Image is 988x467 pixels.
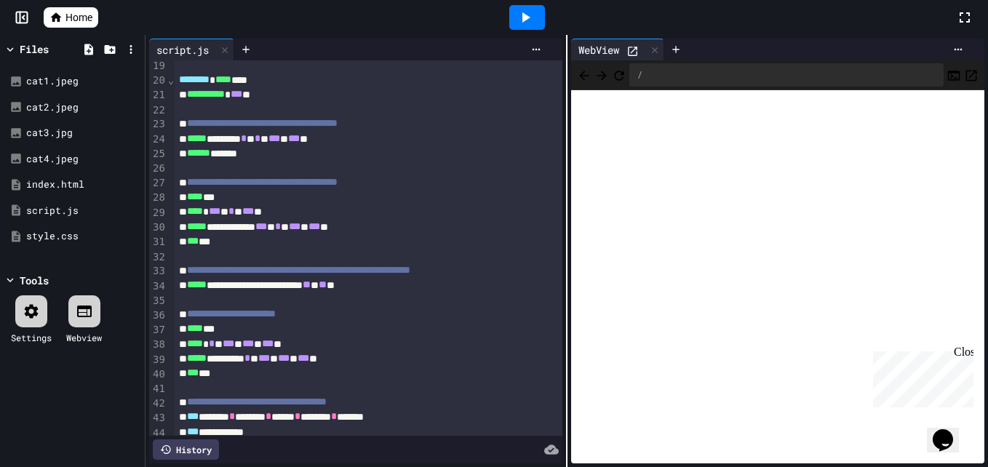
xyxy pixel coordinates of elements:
div: 25 [149,147,167,161]
iframe: chat widget [867,346,973,407]
div: 33 [149,264,167,279]
div: 23 [149,117,167,132]
div: 34 [149,279,167,294]
span: Fold line [167,74,175,86]
div: 38 [149,338,167,352]
div: 40 [149,367,167,382]
div: 27 [149,176,167,191]
div: cat1.jpeg [26,74,140,89]
div: 36 [149,308,167,323]
div: 30 [149,220,167,235]
div: script.js [149,39,234,60]
div: 26 [149,161,167,176]
div: 37 [149,323,167,338]
div: 35 [149,294,167,308]
div: 43 [149,411,167,426]
div: 39 [149,353,167,367]
div: Chat with us now!Close [6,6,100,92]
div: History [153,439,219,460]
div: WebView [571,39,664,60]
div: cat3.jpg [26,126,140,140]
div: cat2.jpeg [26,100,140,115]
span: Home [65,10,92,25]
button: Console [947,66,961,84]
div: script.js [149,42,216,57]
div: / [629,63,944,87]
div: 28 [149,191,167,205]
div: 44 [149,426,167,441]
span: Forward [594,65,609,84]
div: 20 [149,73,167,88]
div: 32 [149,250,167,265]
div: 24 [149,132,167,147]
iframe: Web Preview [571,90,984,464]
div: 41 [149,382,167,396]
div: 22 [149,103,167,118]
span: Back [577,65,591,84]
div: 19 [149,59,167,73]
div: Webview [66,331,102,344]
button: Open in new tab [964,66,979,84]
div: 29 [149,206,167,220]
div: Settings [11,331,52,344]
div: style.css [26,229,140,244]
div: 21 [149,88,167,103]
button: Refresh [612,66,626,84]
iframe: chat widget [927,409,973,452]
div: Files [20,41,49,57]
div: WebView [571,42,626,57]
a: Home [44,7,98,28]
div: 42 [149,396,167,411]
div: 31 [149,235,167,250]
div: script.js [26,204,140,218]
div: index.html [26,177,140,192]
div: Tools [20,273,49,288]
div: cat4.jpeg [26,152,140,167]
